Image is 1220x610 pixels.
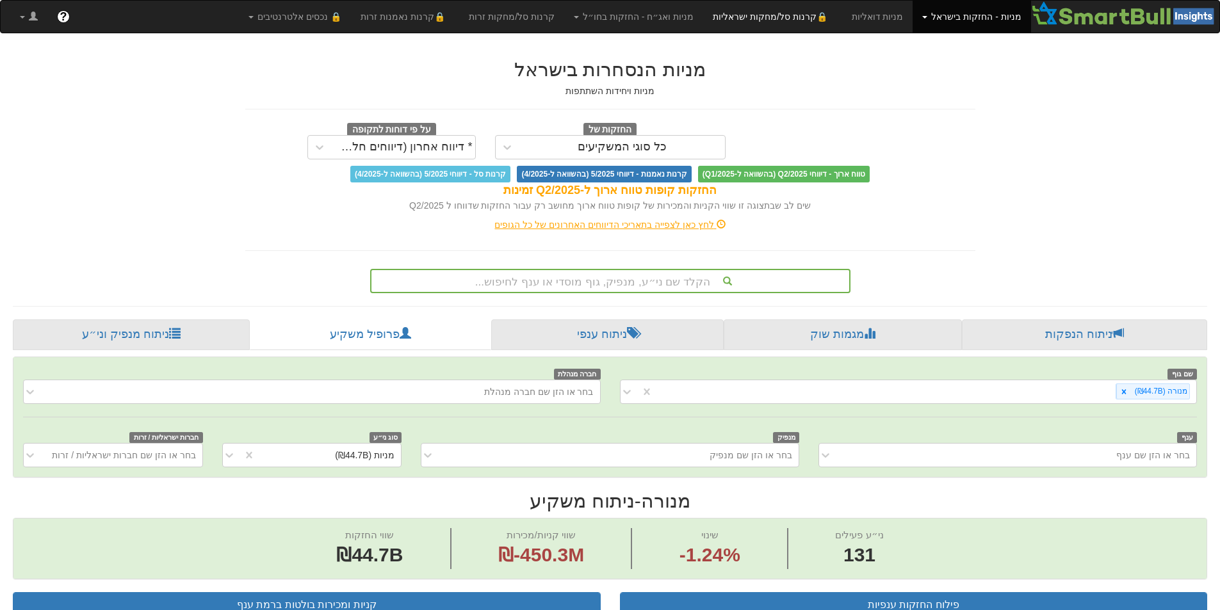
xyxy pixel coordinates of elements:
a: פרופיל משקיע [250,319,491,350]
a: ניתוח הנפקות [962,319,1207,350]
div: כל סוגי המשקיעים [578,141,667,154]
a: מגמות שוק [724,319,961,350]
span: שינוי [701,529,719,540]
span: חברה מנהלת [554,369,601,380]
div: מנורה (₪44.7B) [1131,384,1189,399]
a: ניתוח ענפי [491,319,724,350]
h2: מנורה - ניתוח משקיע [13,490,1207,511]
span: -1.24% [679,542,740,569]
span: שם גוף [1167,369,1197,380]
span: 131 [835,542,883,569]
span: החזקות של [583,123,637,137]
div: בחר או הזן שם ענף [1116,449,1190,462]
a: 🔒קרנות נאמנות זרות [351,1,460,33]
a: קרנות סל/מחקות זרות [459,1,564,33]
div: שים לב שבתצוגה זו שווי הקניות והמכירות של קופות טווח ארוך מחושב רק עבור החזקות שדווחו ל Q2/2025 [245,199,975,212]
div: בחר או הזן שם חברות ישראליות / זרות [52,449,195,462]
a: מניות ואג״ח - החזקות בחו״ל [564,1,703,33]
a: מניות - החזקות בישראל [913,1,1030,33]
span: ענף [1177,432,1197,443]
div: * דיווח אחרון (דיווחים חלקיים) [334,141,473,154]
span: שווי קניות/מכירות [507,529,575,540]
span: מנפיק [773,432,799,443]
a: 🔒קרנות סל/מחקות ישראליות [703,1,842,33]
span: ני״ע פעילים [835,529,883,540]
span: טווח ארוך - דיווחי Q2/2025 (בהשוואה ל-Q1/2025) [698,166,870,182]
a: 🔒 נכסים אלטרנטיבים [239,1,351,33]
span: ? [60,10,67,23]
div: לחץ כאן לצפייה בתאריכי הדיווחים האחרונים של כל הגופים [236,218,985,231]
h5: מניות ויחידות השתתפות [245,86,975,96]
h2: מניות הנסחרות בישראל [245,59,975,80]
span: קרנות סל - דיווחי 5/2025 (בהשוואה ל-4/2025) [350,166,510,182]
div: בחר או הזן שם מנפיק [710,449,792,462]
span: ₪44.7B [336,544,403,565]
img: Smartbull [1031,1,1219,26]
div: מניות (₪44.7B) [335,449,394,462]
span: קרנות נאמנות - דיווחי 5/2025 (בהשוואה ל-4/2025) [517,166,691,182]
span: חברות ישראליות / זרות [129,432,202,443]
div: בחר או הזן שם חברה מנהלת [484,385,593,398]
span: שווי החזקות [345,529,394,540]
div: הקלד שם ני״ע, מנפיק, גוף מוסדי או ענף לחיפוש... [371,270,849,292]
a: מניות דואליות [842,1,913,33]
span: ₪-450.3M [498,544,584,565]
span: סוג ני״ע [370,432,402,443]
a: ניתוח מנפיק וני״ע [13,319,250,350]
div: החזקות קופות טווח ארוך ל-Q2/2025 זמינות [245,182,975,199]
a: ? [47,1,79,33]
span: על פי דוחות לתקופה [347,123,436,137]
